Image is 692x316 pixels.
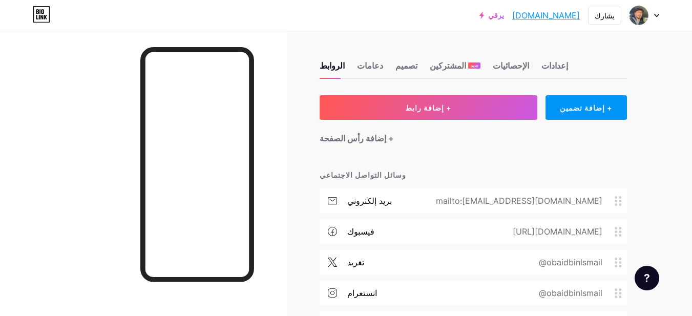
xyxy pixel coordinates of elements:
[512,10,580,20] font: [DOMAIN_NAME]
[430,60,466,71] font: المشتركين
[347,226,374,237] font: فيسبوك
[320,60,345,71] font: الروابط
[395,60,417,71] font: تصميم
[488,11,504,19] font: يرقي
[347,288,377,298] font: انستغرام
[512,9,580,22] a: [DOMAIN_NAME]
[320,95,537,120] button: + إضافة رابط
[539,288,602,298] font: @obaidbinlsmail
[513,226,602,237] font: [URL][DOMAIN_NAME]
[595,11,615,20] font: يشارك
[347,257,364,267] font: تغريد
[436,196,602,206] font: mailto:[EMAIL_ADDRESS][DOMAIN_NAME]
[405,103,451,112] font: + إضافة رابط
[320,133,394,143] font: + إضافة رأس الصفحة
[493,60,529,71] font: الإحصائيات
[560,103,612,112] font: + إضافة تضمين
[320,171,406,179] font: وسائل التواصل الاجتماعي
[471,63,478,68] font: جديد
[347,196,392,206] font: بريد إلكتروني
[357,60,383,71] font: دعامات
[539,257,602,267] font: @obaidbinlsmail
[541,60,568,71] font: إعدادات
[629,6,648,25] img: عبيد بن إسماعيل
